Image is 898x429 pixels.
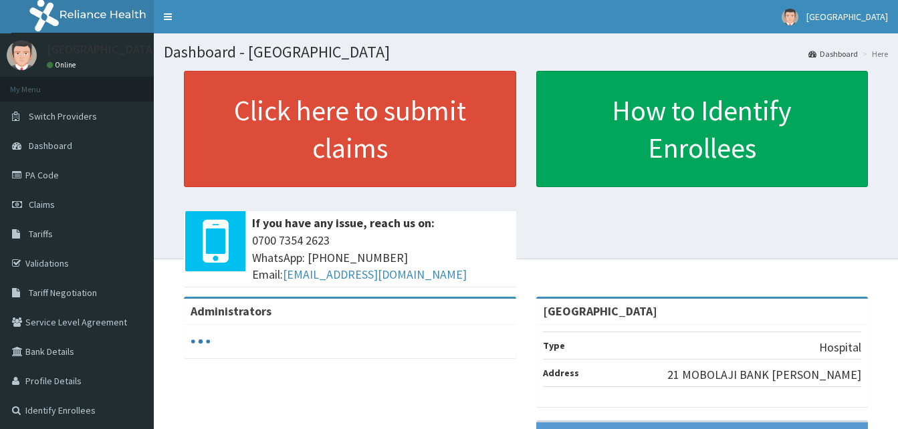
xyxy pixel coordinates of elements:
[29,287,97,299] span: Tariff Negotiation
[252,232,510,283] span: 0700 7354 2623 WhatsApp: [PHONE_NUMBER] Email:
[808,48,858,59] a: Dashboard
[184,71,516,187] a: Click here to submit claims
[47,60,79,69] a: Online
[806,11,888,23] span: [GEOGRAPHIC_DATA]
[252,215,435,231] b: If you have any issue, reach us on:
[543,303,657,319] strong: [GEOGRAPHIC_DATA]
[47,43,157,55] p: [GEOGRAPHIC_DATA]
[29,110,97,122] span: Switch Providers
[191,331,211,351] svg: audio-loading
[536,71,869,187] a: How to Identify Enrollees
[7,40,37,70] img: User Image
[29,228,53,240] span: Tariffs
[819,339,861,356] p: Hospital
[782,9,798,25] img: User Image
[283,267,467,282] a: [EMAIL_ADDRESS][DOMAIN_NAME]
[543,339,565,351] b: Type
[667,366,861,384] p: 21 MOBOLAJI BANK [PERSON_NAME]
[543,367,579,379] b: Address
[164,43,888,61] h1: Dashboard - [GEOGRAPHIC_DATA]
[29,198,55,210] span: Claims
[29,140,72,152] span: Dashboard
[859,48,888,59] li: Here
[191,303,271,319] b: Administrators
